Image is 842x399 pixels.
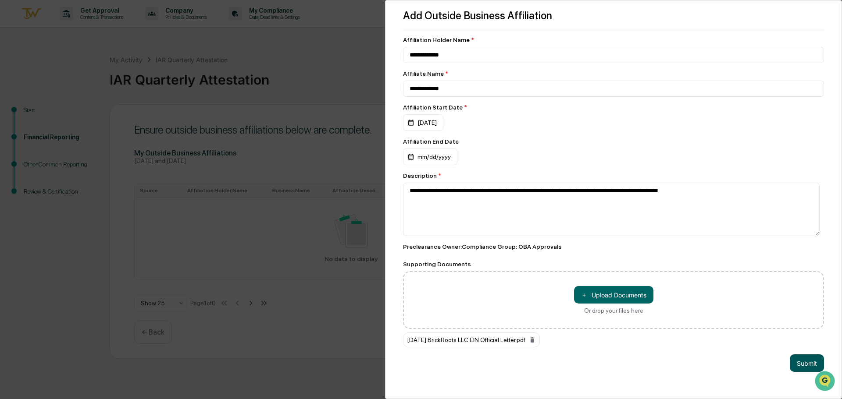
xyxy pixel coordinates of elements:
[403,9,824,22] div: Add Outside Business Affiliation
[403,243,824,250] div: Preclearance Owner : Compliance Group: OBA Approvals
[574,286,653,304] button: Or drop your files here
[9,128,16,135] div: 🔎
[403,70,824,77] div: Affiliate Name
[403,138,824,145] div: Affiliation End Date
[72,110,109,119] span: Attestations
[149,70,160,80] button: Start new chat
[403,104,824,111] div: Affiliation Start Date
[5,124,59,139] a: 🔎Data Lookup
[9,18,160,32] p: How can we help?
[581,291,587,299] span: ＋
[790,354,824,372] button: Submit
[403,261,824,268] div: Supporting Documents
[18,127,55,136] span: Data Lookup
[9,111,16,118] div: 🖐️
[18,110,57,119] span: Preclearance
[403,36,824,43] div: Affiliation Holder Name
[403,114,443,131] div: [DATE]
[9,67,25,83] img: 1746055101610-c473b297-6a78-478c-a979-82029cc54cd1
[814,370,838,394] iframe: Open customer support
[30,67,144,76] div: Start new chat
[62,148,106,155] a: Powered byPylon
[5,107,60,123] a: 🖐️Preclearance
[403,172,824,179] div: Description
[403,332,540,347] div: [DATE] BrickRoots LLC EIN Official Letter.pdf
[584,307,643,314] div: Or drop your files here
[30,76,111,83] div: We're available if you need us!
[64,111,71,118] div: 🗄️
[87,148,106,155] span: Pylon
[403,148,457,165] div: mm/dd/yyyy
[60,107,112,123] a: 🗄️Attestations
